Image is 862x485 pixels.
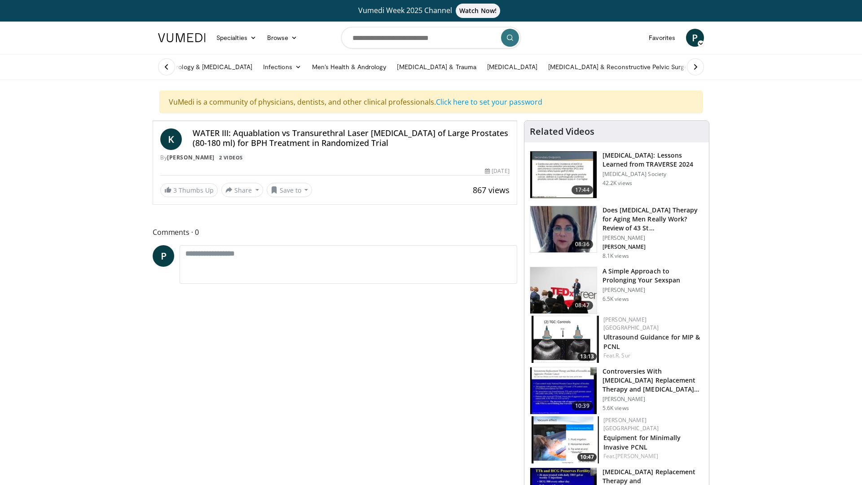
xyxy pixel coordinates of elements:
p: [PERSON_NAME] [603,287,704,294]
span: 08:36 [572,240,593,249]
input: Search topics, interventions [341,27,521,48]
img: c4bd4661-e278-4c34-863c-57c104f39734.150x105_q85_crop-smart_upscale.jpg [530,267,597,314]
a: [PERSON_NAME] [167,154,215,161]
a: 08:36 Does [MEDICAL_DATA] Therapy for Aging Men Really Work? Review of 43 St… [PERSON_NAME] [PERS... [530,206,704,260]
div: Feat. [603,452,702,460]
a: Ultrasound Guidance for MIP & PCNL [603,333,700,351]
img: 57193a21-700a-4103-8163-b4069ca57589.150x105_q85_crop-smart_upscale.jpg [532,416,599,463]
a: 08:47 A Simple Approach to Prolonging Your Sexspan [PERSON_NAME] 6.5K views [530,267,704,314]
span: 867 views [473,185,510,195]
div: VuMedi is a community of physicians, dentists, and other clinical professionals. [159,91,703,113]
img: VuMedi Logo [158,33,206,42]
img: 1317c62a-2f0d-4360-bee0-b1bff80fed3c.150x105_q85_crop-smart_upscale.jpg [530,151,597,198]
img: 418933e4-fe1c-4c2e-be56-3ce3ec8efa3b.150x105_q85_crop-smart_upscale.jpg [530,367,597,414]
span: 17:44 [572,185,593,194]
a: R. Sur [616,352,630,359]
a: Vumedi Week 2025 ChannelWatch Now! [159,4,703,18]
a: [MEDICAL_DATA] & Trauma [391,58,482,76]
a: [MEDICAL_DATA] & Reconstructive Pelvic Surgery [543,58,699,76]
h4: Related Videos [530,126,594,137]
a: P [686,29,704,47]
a: 2 Videos [216,154,246,161]
p: [MEDICAL_DATA] Society [603,171,704,178]
p: [PERSON_NAME] [603,234,704,242]
a: [PERSON_NAME] [GEOGRAPHIC_DATA] [603,316,659,331]
h3: [MEDICAL_DATA]: Lessons Learned from TRAVERSE 2024 [603,151,704,169]
p: [PERSON_NAME] [603,243,704,251]
a: Browse [262,29,303,47]
p: 8.1K views [603,252,629,260]
a: 10:47 [532,416,599,463]
span: 3 [173,186,177,194]
h4: WATER III: Aquablation vs Transurethral Laser [MEDICAL_DATA] of Large Prostates (80-180 ml) for B... [193,128,510,148]
span: 10:47 [577,453,597,461]
img: ae74b246-eda0-4548-a041-8444a00e0b2d.150x105_q85_crop-smart_upscale.jpg [532,316,599,363]
h3: Does [MEDICAL_DATA] Therapy for Aging Men Really Work? Review of 43 St… [603,206,704,233]
a: Men’s Health & Andrology [307,58,392,76]
span: Comments 0 [153,226,517,238]
a: 10:39 Controversies With [MEDICAL_DATA] Replacement Therapy and [MEDICAL_DATA] Can… [PERSON_NAME]... [530,367,704,414]
span: Watch Now! [456,4,500,18]
p: 5.6K views [603,405,629,412]
img: 4d4bce34-7cbb-4531-8d0c-5308a71d9d6c.150x105_q85_crop-smart_upscale.jpg [530,206,597,253]
button: Share [221,183,263,197]
p: 6.5K views [603,295,629,303]
button: Save to [267,183,312,197]
a: Endourology & [MEDICAL_DATA] [153,58,258,76]
a: [PERSON_NAME] [616,452,658,460]
a: Click here to set your password [436,97,542,107]
p: [PERSON_NAME] [603,396,704,403]
a: [MEDICAL_DATA] [482,58,543,76]
a: Infections [258,58,307,76]
a: Equipment for Minimally Invasive PCNL [603,433,681,451]
a: 3 Thumbs Up [160,183,218,197]
span: 10:39 [572,401,593,410]
a: P [153,245,174,267]
span: 08:47 [572,301,593,310]
a: 17:44 [MEDICAL_DATA]: Lessons Learned from TRAVERSE 2024 [MEDICAL_DATA] Society 42.2K views [530,151,704,198]
span: 13:13 [577,353,597,361]
a: Specialties [211,29,262,47]
h3: A Simple Approach to Prolonging Your Sexspan [603,267,704,285]
a: 13:13 [532,316,599,363]
a: K [160,128,182,150]
a: Favorites [643,29,681,47]
div: Feat. [603,352,702,360]
h3: Controversies With [MEDICAL_DATA] Replacement Therapy and [MEDICAL_DATA] Can… [603,367,704,394]
a: [PERSON_NAME] [GEOGRAPHIC_DATA] [603,416,659,432]
div: [DATE] [485,167,509,175]
p: 42.2K views [603,180,632,187]
div: By [160,154,510,162]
